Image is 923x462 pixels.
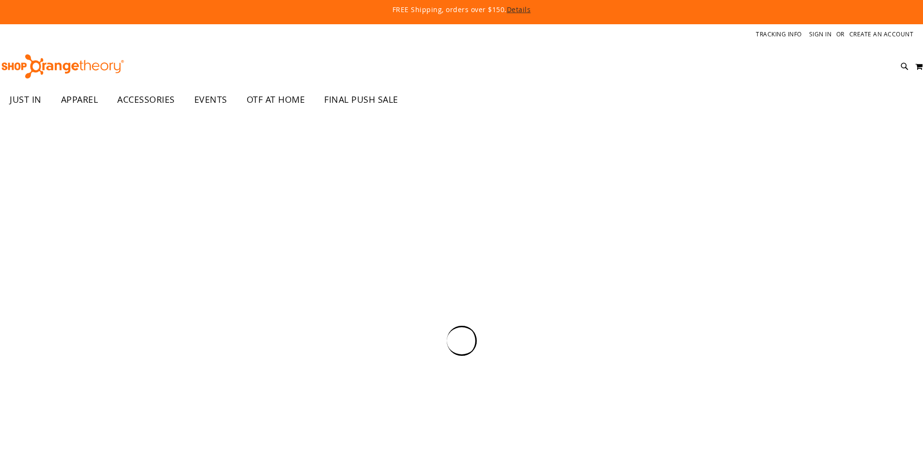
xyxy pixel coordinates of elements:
span: FINAL PUSH SALE [324,89,398,111]
p: FREE Shipping, orders over $150. [171,5,752,15]
a: Tracking Info [756,30,802,38]
a: Sign In [809,30,832,38]
a: FINAL PUSH SALE [314,89,408,111]
a: Details [507,5,531,14]
a: EVENTS [185,89,237,111]
span: EVENTS [194,89,227,111]
a: ACCESSORIES [108,89,185,111]
a: APPAREL [51,89,108,111]
span: JUST IN [10,89,42,111]
span: APPAREL [61,89,98,111]
span: ACCESSORIES [117,89,175,111]
a: Create an Account [849,30,914,38]
a: OTF AT HOME [237,89,315,111]
span: OTF AT HOME [247,89,305,111]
